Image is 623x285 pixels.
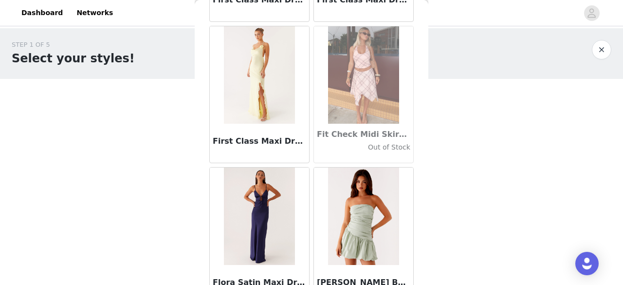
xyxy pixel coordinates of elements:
div: STEP 1 OF 5 [12,40,135,50]
h4: Out of Stock [317,142,410,152]
img: First Class Maxi Dress - Yellow [224,26,294,124]
div: avatar [587,5,596,21]
a: Dashboard [16,2,69,24]
h1: Select your styles! [12,50,135,67]
h3: First Class Maxi Dress - Yellow [213,135,306,147]
img: Flora Satin Maxi Dress - Navy [224,168,294,265]
a: Networks [71,2,119,24]
img: Fit Check Midi Skirt - Pink Check [328,26,399,124]
div: Open Intercom Messenger [575,252,599,275]
img: Floria Bubble Mini Dress - Sage [328,168,399,265]
h3: Fit Check Midi Skirt - Pink Check [317,129,410,140]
